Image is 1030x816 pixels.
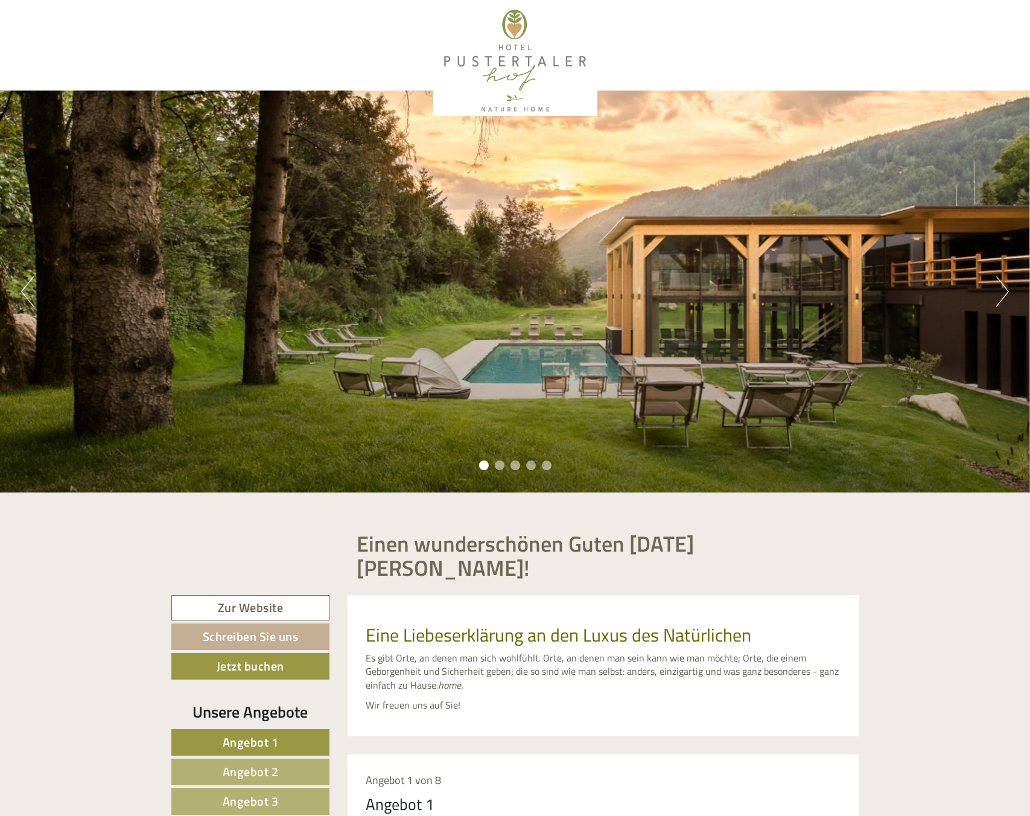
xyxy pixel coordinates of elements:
[996,276,1009,307] button: Next
[438,678,463,692] em: home.
[366,772,441,788] span: Angebot 1 von 8
[171,653,330,680] a: Jetzt buchen
[357,532,850,579] h1: Einen wunderschönen Guten [DATE] [PERSON_NAME]!
[223,762,279,781] span: Angebot 2
[366,621,751,649] span: Eine Liebeserklärung an den Luxus des Natürlichen
[171,701,330,723] div: Unsere Angebote
[223,733,279,751] span: Angebot 1
[366,793,434,815] div: Angebot 1
[366,651,841,693] p: Es gibt Orte, an denen man sich wohlfühlt. Orte, an denen man sein kann wie man möchte; Orte, die...
[366,698,841,712] p: Wir freuen uns auf Sie!
[171,595,330,621] a: Zur Website
[223,792,279,811] span: Angebot 3
[171,623,330,650] a: Schreiben Sie uns
[21,276,34,307] button: Previous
